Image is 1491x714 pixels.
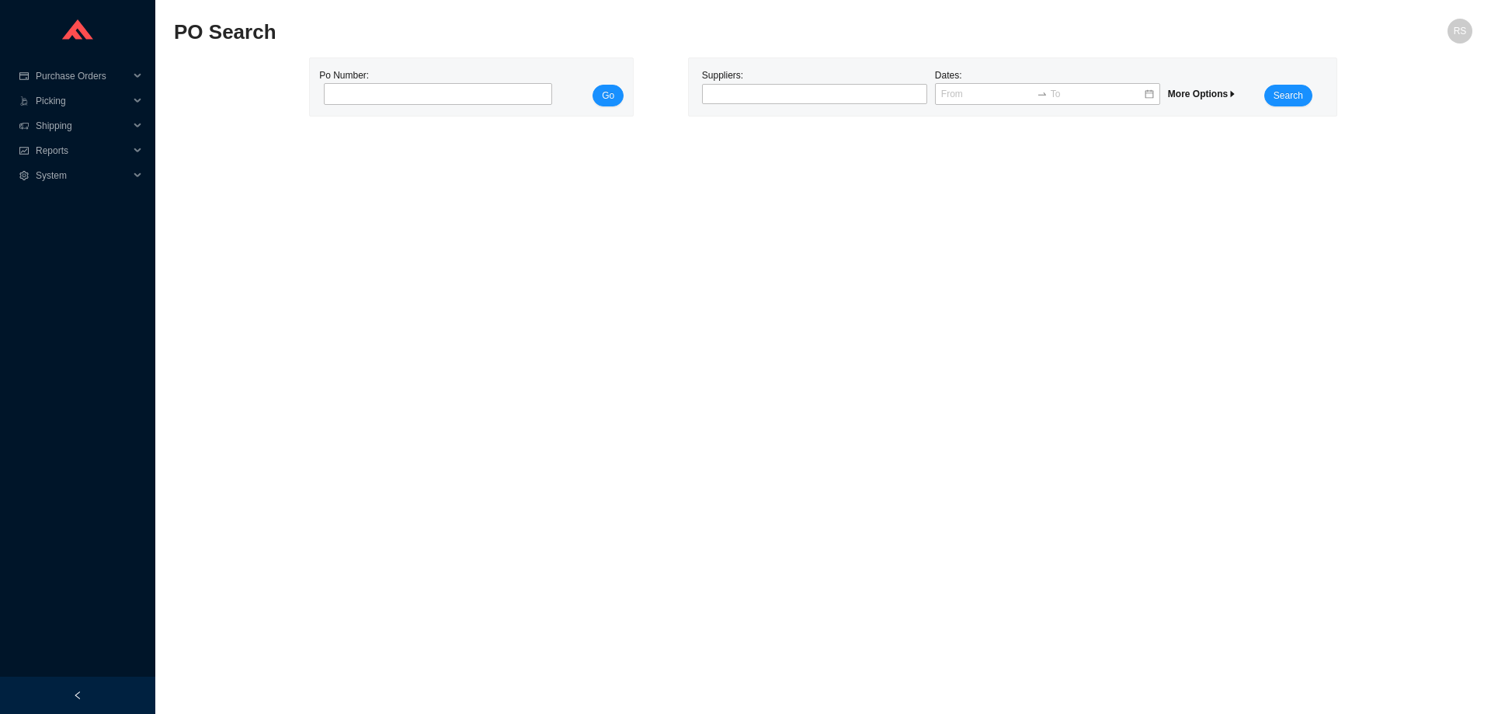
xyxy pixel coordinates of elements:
span: Shipping [36,113,129,138]
div: Po Number: [319,68,547,106]
span: Search [1274,88,1303,103]
span: More Options [1168,89,1237,99]
span: setting [19,171,30,180]
span: Purchase Orders [36,64,129,89]
span: System [36,163,129,188]
div: Dates: [931,68,1164,106]
span: fund [19,146,30,155]
input: From [941,86,1034,102]
h2: PO Search [174,19,1148,46]
span: to [1037,89,1048,99]
span: Picking [36,89,129,113]
button: Search [1264,85,1312,106]
input: To [1051,86,1143,102]
span: swap-right [1037,89,1048,99]
button: Go [593,85,624,106]
span: left [73,691,82,700]
span: caret-right [1228,89,1237,99]
span: RS [1454,19,1467,44]
span: Go [602,88,614,103]
div: Suppliers: [698,68,931,106]
span: Reports [36,138,129,163]
span: credit-card [19,71,30,81]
